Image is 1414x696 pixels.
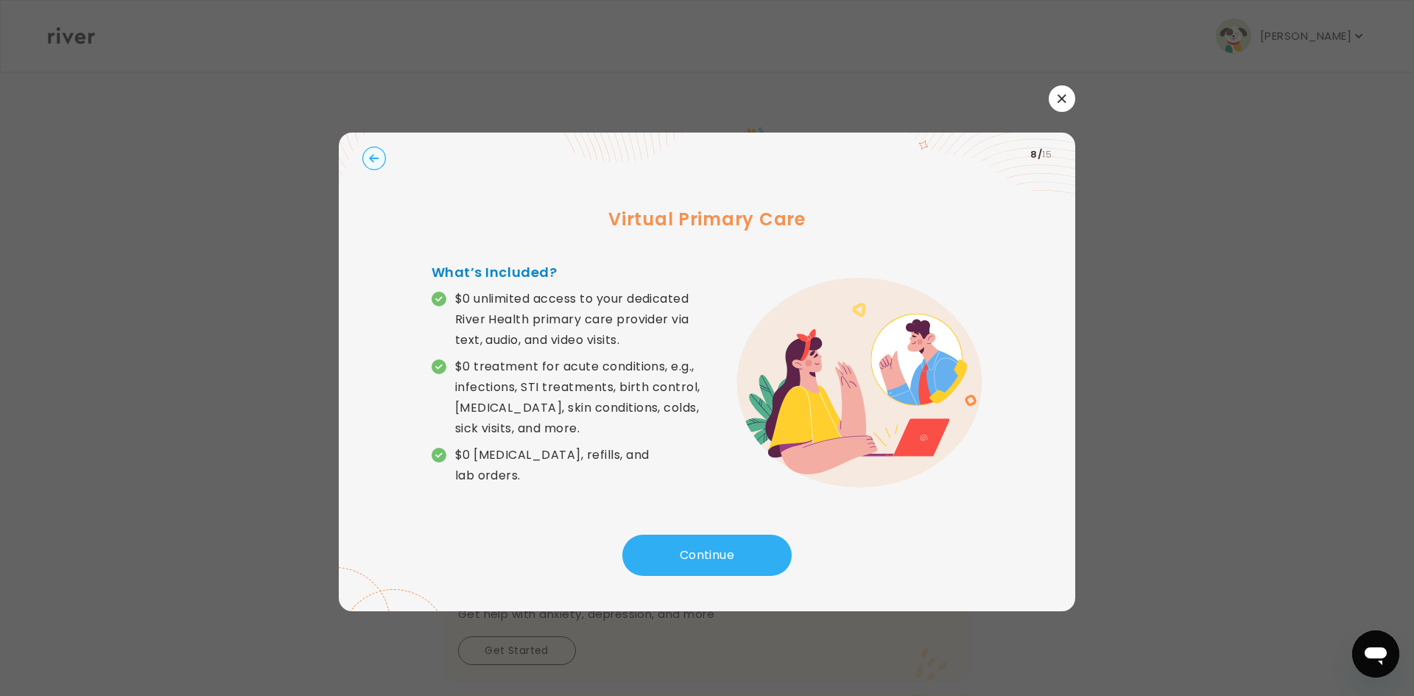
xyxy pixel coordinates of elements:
img: error graphic [736,278,982,488]
p: $0 treatment for acute conditions, e.g., infections, STI treatments, birth control, [MEDICAL_DATA... [455,356,707,439]
iframe: Button to launch messaging window [1352,630,1399,678]
button: Continue [622,535,792,576]
h4: What’s Included? [432,262,707,283]
h3: Virtual Primary Care [362,206,1052,233]
p: $0 unlimited access to your dedicated River Health primary care provider via text, audio, and vid... [455,289,707,351]
p: $0 [MEDICAL_DATA], refills, and lab orders. [455,445,707,486]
